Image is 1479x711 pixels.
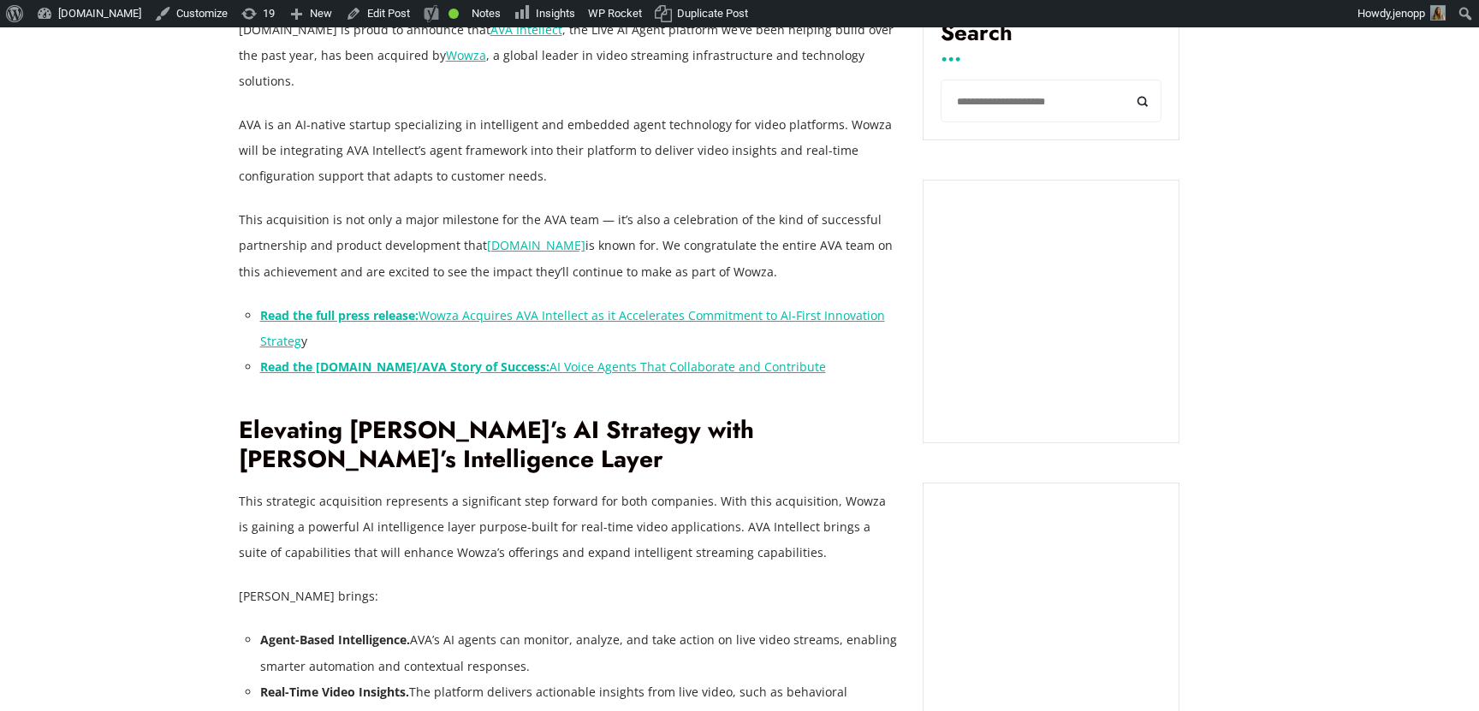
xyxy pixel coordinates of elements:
p: [PERSON_NAME] brings: [239,584,898,609]
a: Read the [DOMAIN_NAME]/AVA Story of Success:AI Voice Agents That Collaborate and Contribute [260,358,826,375]
p: This acquisition is not only a major milestone for the AVA team — it’s also a celebration of the ... [239,207,898,284]
p: AVA is an AI-native startup specializing in intelligent and embedded agent technology for video p... [239,112,898,189]
iframe: Embedded CTA [941,198,1161,425]
strong: Read the [DOMAIN_NAME]/AVA Story of Success: [260,358,549,375]
button: Search [1123,80,1161,123]
h2: Elevating [PERSON_NAME]’s AI Strategy with [PERSON_NAME]’s Intelligence Layer [239,416,898,475]
a: [DOMAIN_NAME] [487,237,585,253]
li: y [260,303,898,354]
a: Wowza [446,47,486,63]
p: This strategic acquisition represents a significant step forward for both companies. With this ac... [239,489,898,566]
li: AVA’s AI agents can monitor, analyze, and take action on live video streams, enabling smarter aut... [260,627,898,678]
strong: Agent-Based Intelligence. [260,631,410,648]
p: [DOMAIN_NAME] is proud to announce that , the Live AI Agent platform we’ve been helping build ove... [239,17,898,94]
span: jenopp [1393,7,1425,20]
a: Read the full press release:Wowza Acquires AVA Intellect as it Accelerates Commitment to AI-First... [260,307,885,349]
strong: Real-Time Video Insights. [260,684,409,700]
strong: Read the full press release: [260,307,419,323]
label: Search [941,20,1161,59]
div: Good [448,9,459,19]
a: AVA Intellect [490,21,562,38]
